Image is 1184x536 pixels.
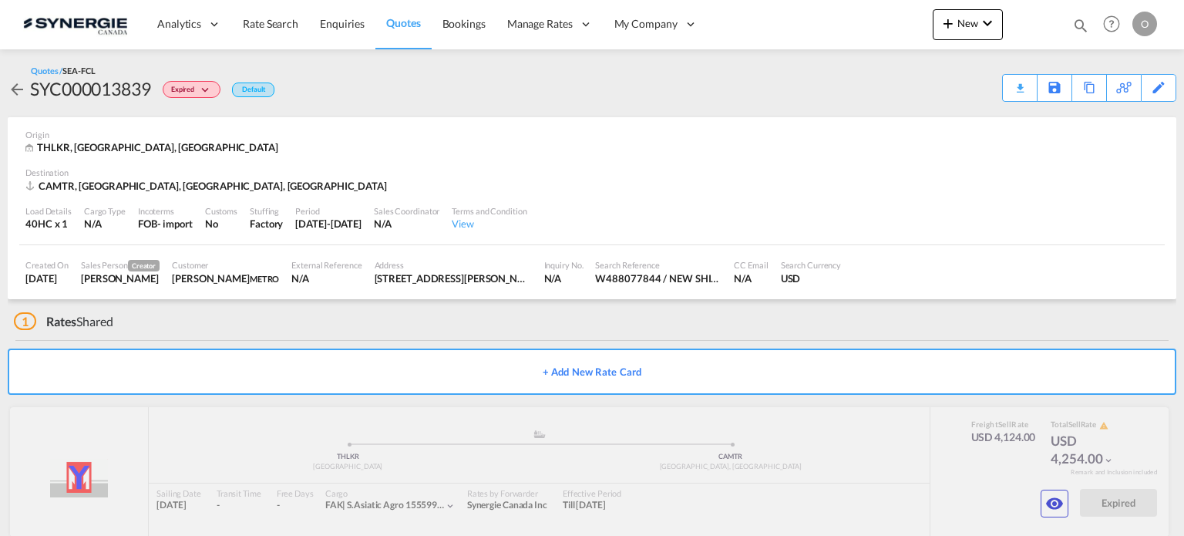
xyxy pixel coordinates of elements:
[291,259,362,271] div: External Reference
[30,76,151,101] div: SYC000013839
[172,259,279,271] div: Customer
[171,85,198,99] span: Expired
[1041,490,1068,517] button: icon-eye
[507,16,573,32] span: Manage Rates
[23,7,127,42] img: 1f56c880d42311ef80fc7dca854c8e59.png
[1045,494,1064,513] md-icon: icon-eye
[25,217,72,231] div: 40HC x 1
[8,76,30,101] div: icon-arrow-left
[386,16,420,29] span: Quotes
[933,9,1003,40] button: icon-plus 400-fgNewicon-chevron-down
[205,217,237,231] div: No
[14,312,36,330] span: 1
[295,217,362,231] div: 14 Aug 2025
[614,16,678,32] span: My Company
[978,14,997,32] md-icon: icon-chevron-down
[1011,77,1029,89] md-icon: icon-download
[374,217,439,231] div: N/A
[250,217,283,231] div: Factory Stuffing
[781,271,842,285] div: USD
[1132,12,1157,36] div: O
[25,259,69,271] div: Created On
[25,167,1159,178] div: Destination
[452,205,526,217] div: Terms and Condition
[138,217,157,231] div: FOB
[320,17,365,30] span: Enquiries
[1072,17,1089,34] md-icon: icon-magnify
[151,76,224,101] div: Change Status Here
[25,271,69,285] div: 6 Aug 2025
[734,259,768,271] div: CC Email
[375,271,532,285] div: 1600 Montée Masson Laval QC H7E 4P2 Canada
[250,205,283,217] div: Stuffing
[291,271,362,285] div: N/A
[1072,17,1089,40] div: icon-magnify
[1038,75,1071,101] div: Save As Template
[544,259,584,271] div: Inquiry No.
[172,271,279,285] div: Viviana Bernalrossi
[781,259,842,271] div: Search Currency
[138,205,193,217] div: Incoterms
[295,205,362,217] div: Period
[1098,11,1132,39] div: Help
[595,259,721,271] div: Search Reference
[128,260,160,271] span: Creator
[198,86,217,95] md-icon: icon-chevron-down
[157,217,193,231] div: - import
[1098,11,1125,37] span: Help
[25,205,72,217] div: Load Details
[232,83,274,97] div: Default
[250,274,280,284] span: METRO
[734,271,768,285] div: N/A
[81,271,160,285] div: Karen Mercier
[157,16,201,32] span: Analytics
[25,140,282,155] div: THLKR, Lat Krabang, Asia Pacific
[595,271,721,285] div: W488077844 / NEW SHIPMENT TO CANADA // S.ASIATIC AGRO // C.METRO // AUGUST 2025 // 15559973
[37,141,278,153] span: THLKR, [GEOGRAPHIC_DATA], [GEOGRAPHIC_DATA]
[84,217,126,231] div: N/A
[442,17,486,30] span: Bookings
[939,17,997,29] span: New
[375,259,532,271] div: Address
[14,313,113,330] div: Shared
[939,14,957,32] md-icon: icon-plus 400-fg
[84,205,126,217] div: Cargo Type
[1011,75,1029,89] div: Quote PDF is not available at this time
[243,17,298,30] span: Rate Search
[25,129,1159,140] div: Origin
[62,66,95,76] span: SEA-FCL
[8,80,26,99] md-icon: icon-arrow-left
[81,259,160,271] div: Sales Person
[374,205,439,217] div: Sales Coordinator
[452,217,526,231] div: View
[8,349,1176,395] button: + Add New Rate Card
[544,271,584,285] div: N/A
[25,179,391,193] div: CAMTR, Montreal, QC, Americas
[205,205,237,217] div: Customs
[46,314,77,329] span: Rates
[31,65,96,76] div: Quotes /SEA-FCL
[163,81,220,98] div: Change Status Here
